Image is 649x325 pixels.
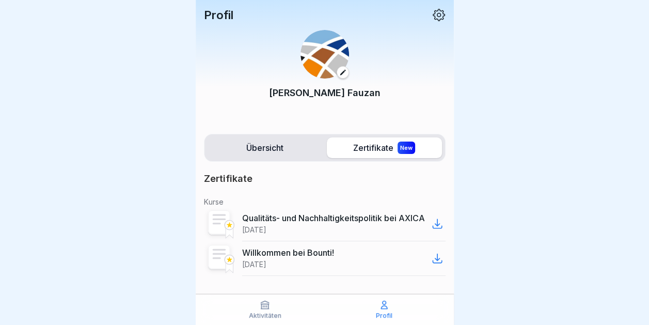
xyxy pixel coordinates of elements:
p: [DATE] [242,225,266,235]
div: New [398,142,415,154]
label: Übersicht [208,137,323,158]
p: Willkommen bei Bounti! [242,247,334,258]
img: och8br2ud87l0kiussmdisb3.png [300,30,349,79]
p: Qualitäts- und Nachhaltigkeitspolitik bei AXICA [242,213,425,223]
p: [DATE] [242,260,266,269]
p: [PERSON_NAME] Fauzan [269,86,381,100]
p: Kurse [204,197,446,207]
label: Zertifikate [327,137,442,158]
p: Zertifikate [204,173,252,185]
p: Profil [204,8,233,22]
p: Aktivitäten [249,312,281,319]
p: Profil [376,312,392,319]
